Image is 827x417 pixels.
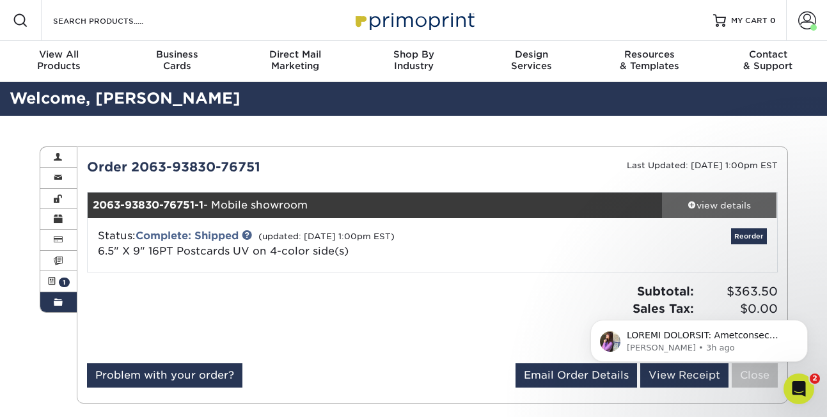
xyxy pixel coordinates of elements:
span: 2 [810,374,820,384]
div: Marketing [236,49,354,72]
strong: Subtotal: [637,284,694,298]
small: Last Updated: [DATE] 1:00pm EST [627,161,778,170]
span: $363.50 [698,283,778,301]
small: (updated: [DATE] 1:00pm EST) [258,232,395,241]
div: view details [662,199,777,212]
a: Direct MailMarketing [236,41,354,82]
input: SEARCH PRODUCTS..... [52,13,177,28]
a: Resources& Templates [591,41,709,82]
div: Industry [354,49,473,72]
a: view details [662,193,777,218]
span: Contact [709,49,827,60]
a: Complete: Shipped [136,230,239,242]
a: Problem with your order? [87,363,242,388]
span: Shop By [354,49,473,60]
a: 1 [40,271,77,292]
span: MY CART [731,15,768,26]
iframe: Intercom notifications message [571,293,827,382]
div: Services [473,49,591,72]
a: Shop ByIndustry [354,41,473,82]
div: Status: [88,228,547,259]
div: - Mobile showroom [88,193,662,218]
span: Design [473,49,591,60]
a: Contact& Support [709,41,827,82]
div: Cards [118,49,237,72]
span: Business [118,49,237,60]
strong: 2063-93830-76751-1 [93,199,203,211]
span: Resources [591,49,709,60]
iframe: Google Customer Reviews [3,378,109,413]
img: Primoprint [350,6,478,34]
a: Email Order Details [516,363,637,388]
a: Reorder [731,228,767,244]
div: Order 2063-93830-76751 [77,157,432,177]
div: & Support [709,49,827,72]
a: BusinessCards [118,41,237,82]
span: Direct Mail [236,49,354,60]
div: & Templates [591,49,709,72]
a: 6.5" X 9" 16PT Postcards UV on 4-color side(s) [98,245,349,257]
iframe: Intercom live chat [784,374,814,404]
a: DesignServices [473,41,591,82]
span: 1 [59,278,70,287]
span: 0 [770,16,776,25]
